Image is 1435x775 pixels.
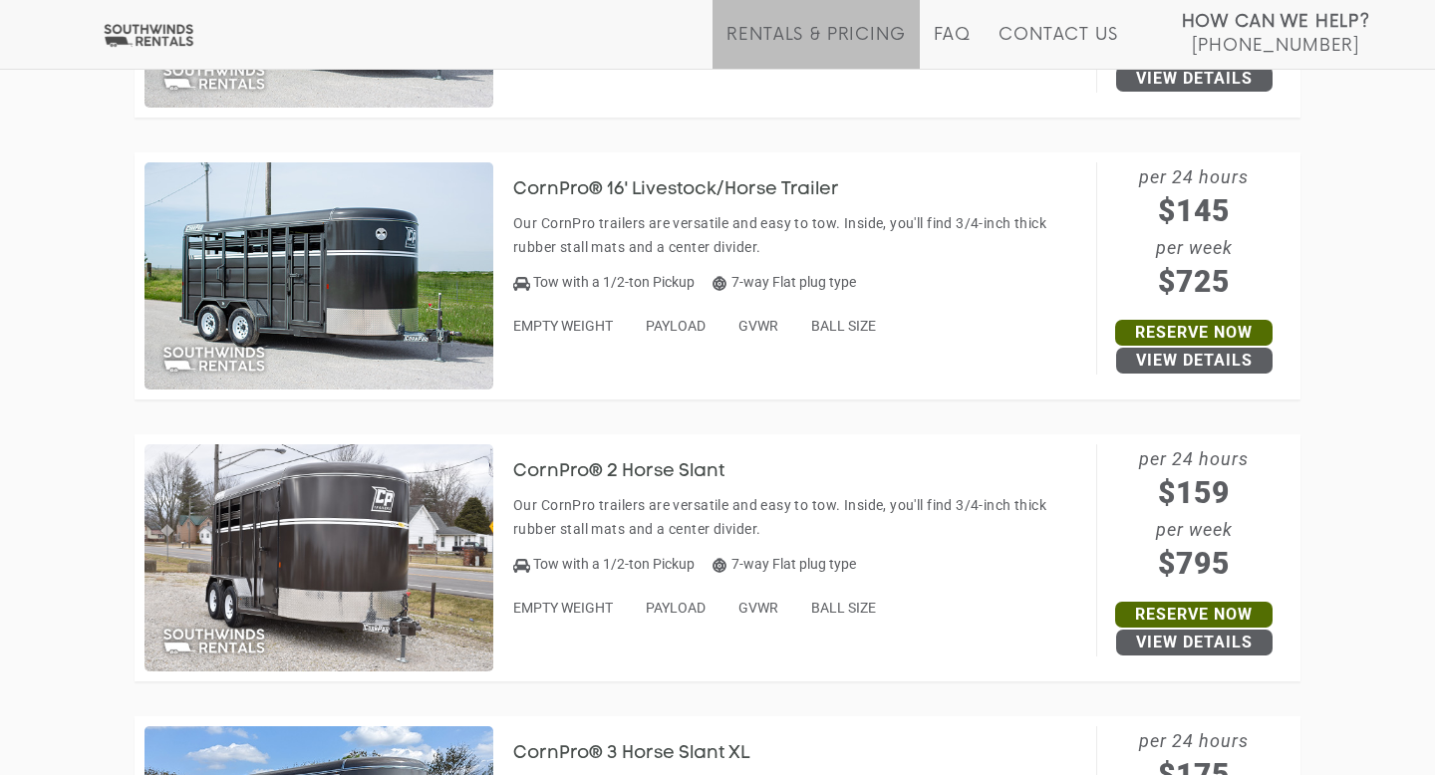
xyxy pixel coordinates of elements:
[999,25,1117,69] a: Contact Us
[513,463,754,479] a: CornPro® 2 Horse Slant
[1097,188,1291,233] span: $145
[144,444,493,671] img: SW042 - CornPro 2 Horse Slant
[646,318,706,334] span: PAYLOAD
[726,25,905,69] a: Rentals & Pricing
[533,556,695,572] span: Tow with a 1/2-ton Pickup
[513,211,1086,259] p: Our CornPro trailers are versatile and easy to tow. Inside, you'll find 3/4-inch thick rubber sta...
[1182,12,1370,32] strong: How Can We Help?
[1115,320,1273,346] a: Reserve Now
[100,23,197,48] img: Southwinds Rentals Logo
[1097,470,1291,515] span: $159
[1097,444,1291,586] span: per 24 hours per week
[811,318,876,334] span: BALL SIZE
[513,318,613,334] span: EMPTY WEIGHT
[1116,66,1273,92] a: View Details
[513,181,869,197] a: CornPro® 16' Livestock/Horse Trailer
[513,744,779,764] h3: CornPro® 3 Horse Slant XL
[1116,348,1273,374] a: View Details
[713,556,856,572] span: 7-way Flat plug type
[513,600,613,616] span: EMPTY WEIGHT
[513,745,779,761] a: CornPro® 3 Horse Slant XL
[1097,162,1291,304] span: per 24 hours per week
[1192,36,1359,56] span: [PHONE_NUMBER]
[713,274,856,290] span: 7-way Flat plug type
[513,180,869,200] h3: CornPro® 16' Livestock/Horse Trailer
[934,25,972,69] a: FAQ
[513,493,1086,541] p: Our CornPro trailers are versatile and easy to tow. Inside, you'll find 3/4-inch thick rubber sta...
[738,600,778,616] span: GVWR
[1097,259,1291,304] span: $725
[1115,602,1273,628] a: Reserve Now
[1182,10,1370,54] a: How Can We Help? [PHONE_NUMBER]
[738,318,778,334] span: GVWR
[1097,541,1291,586] span: $795
[646,600,706,616] span: PAYLOAD
[513,462,754,482] h3: CornPro® 2 Horse Slant
[1116,630,1273,655] a: View Details
[144,162,493,389] img: SW038 - CornPro 16' Livestock/Horse Trailer
[811,600,876,616] span: BALL SIZE
[533,274,695,290] span: Tow with a 1/2-ton Pickup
